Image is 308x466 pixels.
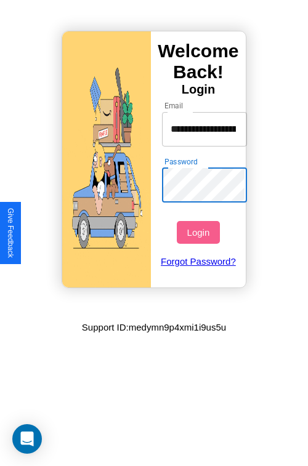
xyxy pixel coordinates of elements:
[82,319,226,335] p: Support ID: medymn9p4xmi1i9us5u
[151,41,246,82] h3: Welcome Back!
[177,221,219,244] button: Login
[164,156,197,167] label: Password
[164,100,184,111] label: Email
[6,208,15,258] div: Give Feedback
[12,424,42,454] div: Open Intercom Messenger
[62,31,151,287] img: gif
[151,82,246,97] h4: Login
[156,244,241,279] a: Forgot Password?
